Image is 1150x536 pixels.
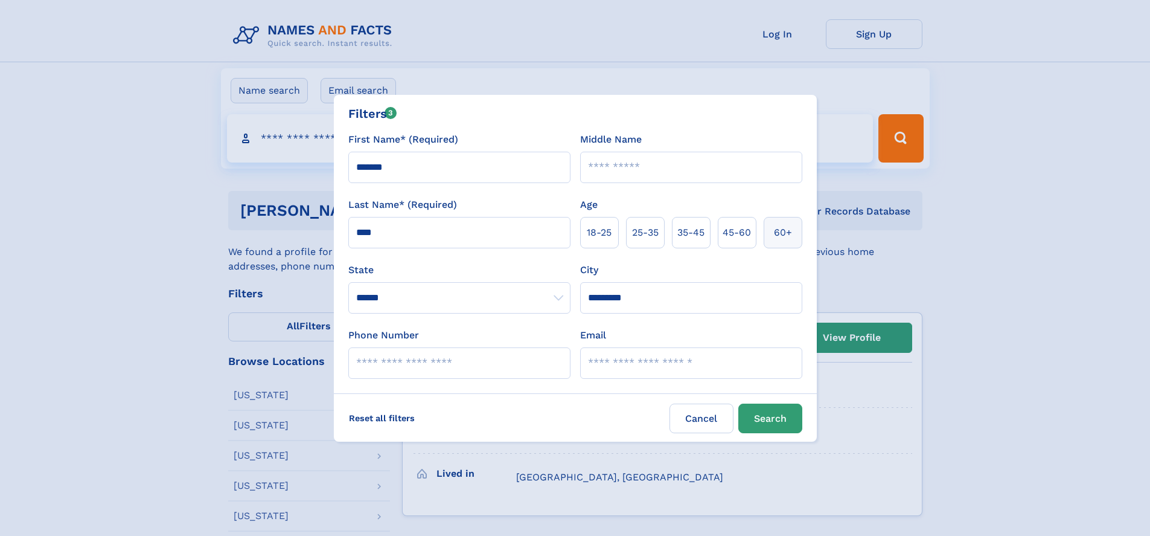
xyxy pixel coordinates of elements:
label: Age [580,198,598,212]
span: 18‑25 [587,225,612,240]
label: Phone Number [348,328,419,343]
span: 45‑60 [723,225,751,240]
label: Middle Name [580,132,642,147]
label: Last Name* (Required) [348,198,457,212]
label: Cancel [669,404,733,433]
label: State [348,263,570,277]
label: Reset all filters [341,404,423,433]
label: City [580,263,598,277]
button: Search [738,404,802,433]
div: Filters [348,105,397,123]
label: First Name* (Required) [348,132,458,147]
span: 60+ [774,225,792,240]
span: 25‑35 [632,225,659,240]
span: 35‑45 [677,225,704,240]
label: Email [580,328,606,343]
